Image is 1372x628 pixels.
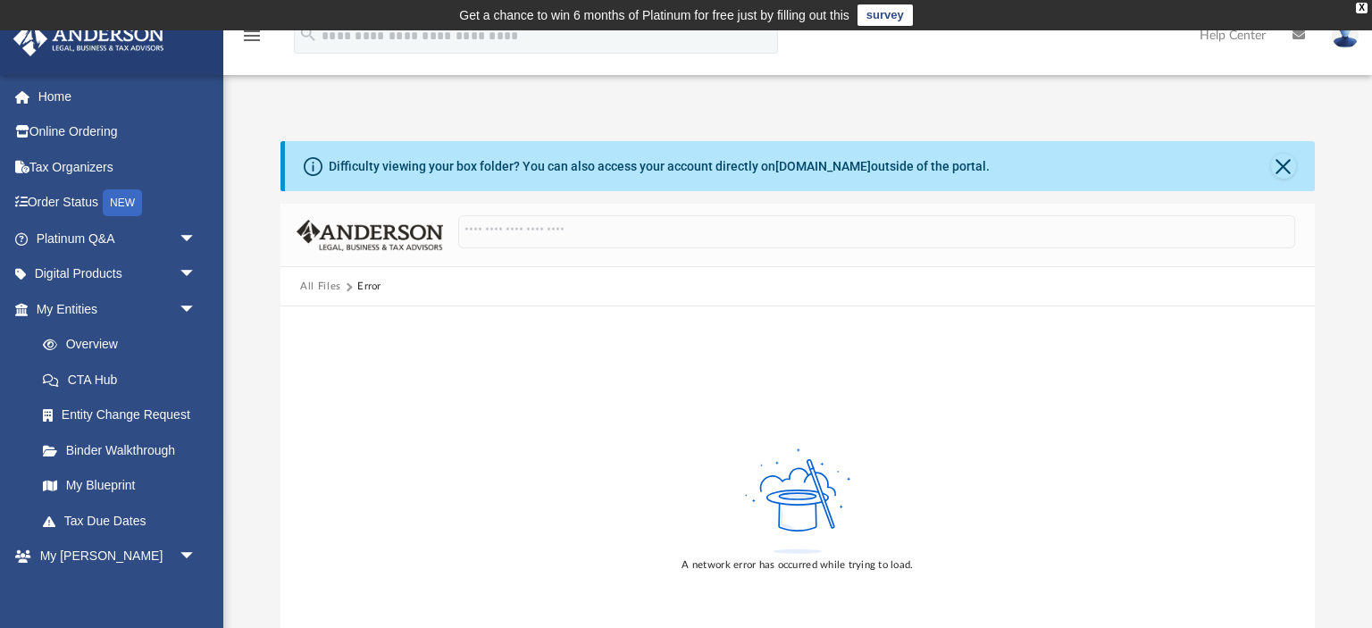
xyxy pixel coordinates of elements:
[25,398,223,433] a: Entity Change Request
[1332,22,1359,48] img: User Pic
[300,279,341,295] button: All Files
[13,149,223,185] a: Tax Organizers
[13,256,223,292] a: Digital Productsarrow_drop_down
[179,291,214,328] span: arrow_drop_down
[1356,3,1368,13] div: close
[13,291,223,327] a: My Entitiesarrow_drop_down
[13,221,223,256] a: Platinum Q&Aarrow_drop_down
[682,557,913,574] div: A network error has occurred while trying to load.
[298,24,318,44] i: search
[179,539,214,575] span: arrow_drop_down
[459,4,849,26] div: Get a chance to win 6 months of Platinum for free just by filling out this
[25,432,223,468] a: Binder Walkthrough
[329,157,990,176] div: Difficulty viewing your box folder? You can also access your account directly on outside of the p...
[13,185,223,222] a: Order StatusNEW
[8,21,170,56] img: Anderson Advisors Platinum Portal
[775,159,871,173] a: [DOMAIN_NAME]
[13,114,223,150] a: Online Ordering
[458,215,1295,249] input: Search files and folders
[857,4,913,26] a: survey
[241,34,263,46] a: menu
[1271,154,1296,179] button: Close
[357,279,381,295] div: Error
[179,221,214,257] span: arrow_drop_down
[13,79,223,114] a: Home
[13,539,214,596] a: My [PERSON_NAME] Teamarrow_drop_down
[179,256,214,293] span: arrow_drop_down
[25,362,223,398] a: CTA Hub
[25,327,223,363] a: Overview
[25,468,214,504] a: My Blueprint
[241,25,263,46] i: menu
[103,189,142,216] div: NEW
[25,503,223,539] a: Tax Due Dates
